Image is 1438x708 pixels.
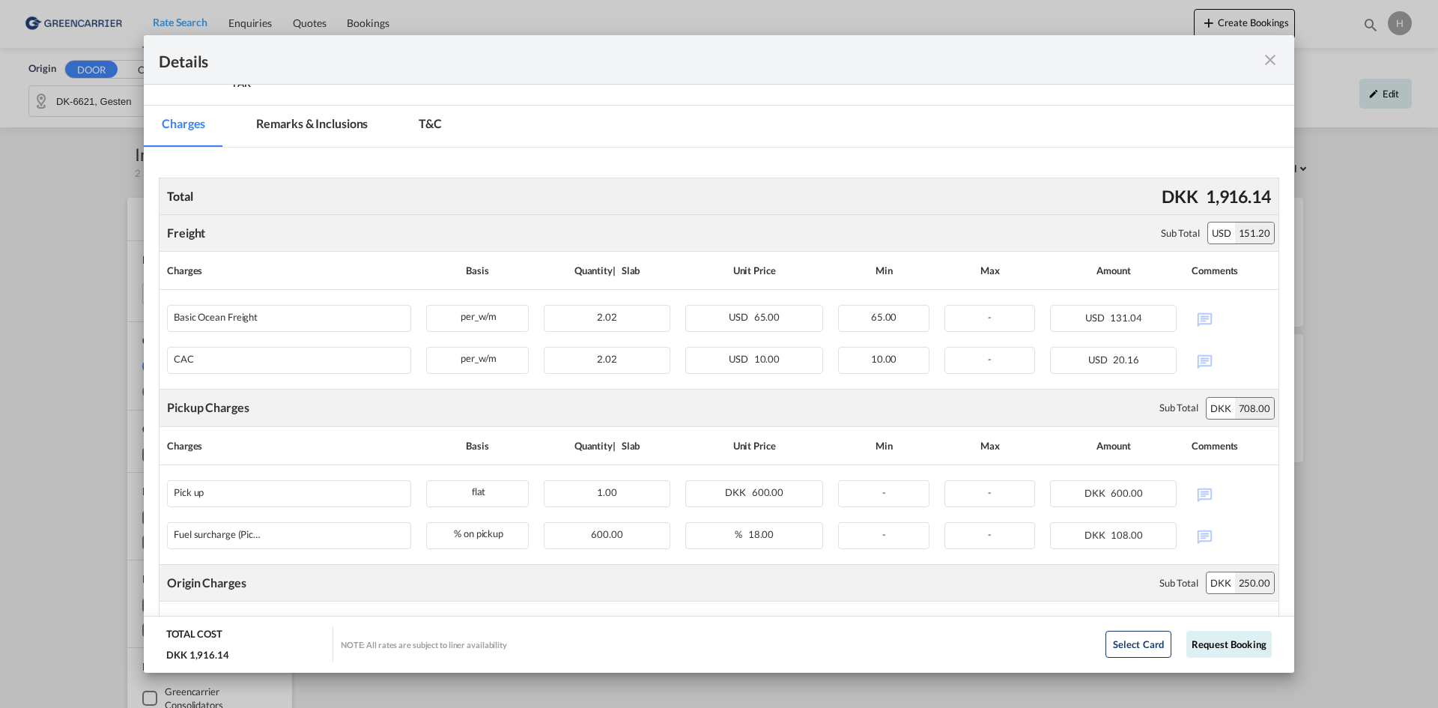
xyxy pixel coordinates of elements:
span: DKK [1084,529,1109,541]
span: - [988,311,992,323]
span: 10.00 [754,353,780,365]
md-dialog: Pickup Door ... [144,35,1294,673]
div: Charges [167,609,411,632]
div: Amount [1050,609,1177,632]
div: Details [159,50,1167,69]
button: Select Card [1105,631,1171,658]
div: Sub Total [1159,401,1198,414]
div: DKK [1207,398,1235,419]
md-tab-item: Remarks & Inclusions [238,106,386,147]
span: USD [729,353,752,365]
span: - [988,528,992,540]
div: Basic Ocean Freight [174,312,258,323]
span: USD [1085,312,1108,324]
span: 20.16 [1113,354,1139,366]
div: Quantity | Slab [544,435,670,457]
md-tab-item: T&C [401,106,460,147]
div: Pick up [174,487,204,498]
th: Comments [1184,427,1278,465]
div: Max [944,609,1036,632]
div: No Comments Available [1192,305,1271,331]
div: per_w/m [427,306,528,324]
span: % [735,528,746,540]
span: 10.00 [871,353,897,365]
button: Request Booking [1186,631,1272,658]
div: 708.00 [1235,398,1274,419]
div: Basis [426,259,529,282]
div: Basis [426,609,529,632]
div: flat [427,481,528,500]
div: Freight [167,225,205,241]
span: - [988,353,992,365]
div: TOTAL COST [166,627,222,648]
div: Quantity | Slab [544,609,670,632]
span: 108.00 [1111,529,1142,541]
span: 600.00 [752,486,783,498]
div: Amount [1050,259,1177,282]
div: Pickup Charges [167,399,249,416]
span: 2.02 [597,353,617,365]
span: 600.00 [1111,487,1142,499]
div: No Comments Available [1192,522,1271,548]
th: Comments [1184,602,1278,640]
span: 18.00 [748,528,774,540]
div: Min [838,435,929,457]
div: 1,916.14 [1202,181,1275,212]
div: Amount [1050,435,1177,457]
div: Basis [426,435,529,457]
th: Comments [1184,252,1278,290]
span: DKK [1084,487,1109,499]
span: - [882,486,886,498]
span: DKK [725,486,750,498]
span: - [988,486,992,498]
span: - [882,528,886,540]
div: Unit Price [685,609,823,632]
div: Min [838,259,929,282]
div: 151.20 [1235,223,1274,243]
div: Sub Total [1159,576,1198,590]
div: % on pickup [427,523,528,542]
div: Max [944,259,1036,282]
div: DKK [1207,572,1235,593]
div: Unit Price [685,435,823,457]
md-icon: icon-close fg-AAA8AD m-0 cursor [1261,51,1279,69]
div: 250.00 [1235,572,1274,593]
div: Origin Charges [167,575,246,591]
div: No Comments Available [1192,347,1271,373]
div: Quantity | Slab [544,259,670,282]
div: per_w/m [427,348,528,366]
div: DKK [1158,181,1202,212]
span: 2.02 [597,311,617,323]
div: Charges [167,435,411,457]
div: No Comments Available [1192,480,1271,506]
span: 65.00 [871,311,897,323]
div: Charges [167,259,411,282]
div: Min [838,609,929,632]
div: Max [944,435,1036,457]
span: 65.00 [754,311,780,323]
span: USD [729,311,752,323]
div: Fuel surcharge (Pick up) [174,529,264,540]
div: CAC [174,354,194,365]
span: 600.00 [591,528,622,540]
div: USD [1208,223,1235,243]
span: 131.04 [1110,312,1141,324]
span: USD [1088,354,1111,366]
md-tab-item: Charges [144,106,223,147]
div: Unit Price [685,259,823,282]
div: Sub Total [1161,226,1200,240]
span: 1.00 [597,486,617,498]
div: NOTE: All rates are subject to liner availability [341,639,507,650]
md-pagination-wrapper: Use the left and right arrow keys to navigate between tabs [144,106,475,147]
div: Total [163,184,197,208]
div: DKK 1,916.14 [166,648,229,662]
